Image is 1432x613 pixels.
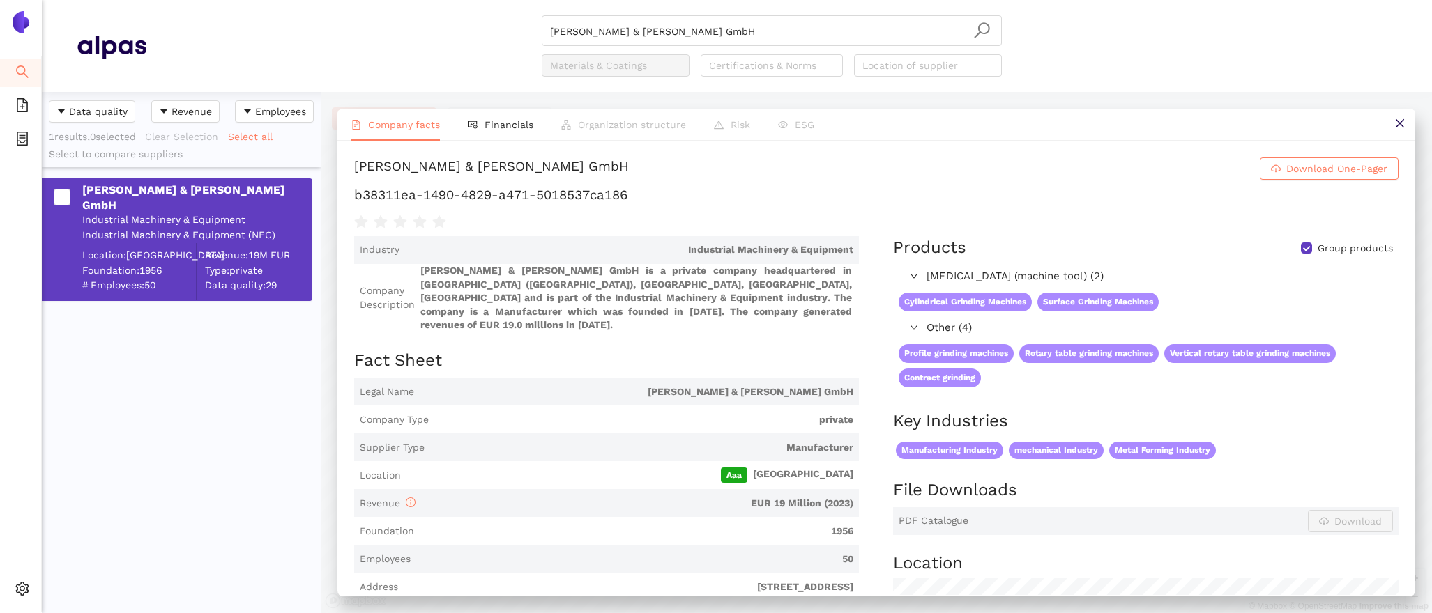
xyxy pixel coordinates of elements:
[468,120,478,130] span: fund-view
[354,215,368,229] span: star
[15,127,29,155] span: container
[77,29,146,64] img: Homepage
[15,93,29,121] span: file-add
[899,368,981,387] span: Contract grinding
[893,410,1399,433] h2: Key Industries
[899,344,1014,363] span: Profile grinding machines
[795,119,814,130] span: ESG
[404,580,853,594] span: [STREET_ADDRESS]
[893,265,1397,288] div: [MEDICAL_DATA] (machine tool) (2)
[205,249,311,263] div: Revenue: 19M EUR
[56,107,66,118] span: caret-down
[405,243,853,257] span: Industrial Machinery & Equipment
[973,22,991,39] span: search
[910,323,918,332] span: right
[360,413,429,427] span: Company Type
[1312,242,1399,256] span: Group products
[893,317,1397,339] div: Other (4)
[893,236,966,260] div: Products
[144,125,227,148] button: Clear Selection
[1009,442,1104,459] span: mechanical Industry
[434,413,853,427] span: private
[228,129,273,144] span: Select all
[82,183,311,214] div: [PERSON_NAME] & [PERSON_NAME] GmbH
[360,243,399,257] span: Industry
[15,577,29,605] span: setting
[49,148,314,162] div: Select to compare suppliers
[82,213,311,227] div: Industrial Machinery & Equipment
[172,104,212,119] span: Revenue
[578,119,686,130] span: Organization structure
[1019,344,1159,363] span: Rotary table grinding machines
[421,497,853,511] span: EUR 19 Million (2023)
[227,125,282,148] button: Select all
[1394,118,1406,129] span: close
[430,441,853,455] span: Manufacturer
[82,263,196,277] span: Foundation: 1956
[354,157,629,180] div: [PERSON_NAME] & [PERSON_NAME] GmbH
[1260,157,1399,180] button: cloud-downloadDownload One-Pager
[393,215,407,229] span: star
[1037,293,1159,311] span: Surface Grinding Machines
[360,385,414,399] span: Legal Name
[485,119,533,130] span: Financials
[731,119,750,130] span: Risk
[82,279,196,293] span: # Employees: 50
[360,469,401,483] span: Location
[432,215,446,229] span: star
[420,385,853,399] span: [PERSON_NAME] & [PERSON_NAME] GmbH
[413,215,427,229] span: star
[69,104,128,119] span: Data quality
[243,107,252,118] span: caret-down
[896,442,1003,459] span: Manufacturing Industry
[235,100,314,123] button: caret-downEmployees
[420,525,853,538] span: 1956
[893,479,1399,502] h2: File Downloads
[49,100,135,123] button: caret-downData quality
[360,441,425,455] span: Supplier Type
[205,279,311,293] span: Data quality: 29
[899,293,1032,311] span: Cylindrical Grinding Machines
[1164,344,1336,363] span: Vertical rotary table grinding machines
[205,263,311,277] span: Type: private
[1384,109,1415,140] button: close
[82,249,196,263] div: Location: [GEOGRAPHIC_DATA]
[151,100,220,123] button: caret-downRevenue
[360,580,398,594] span: Address
[1271,164,1281,175] span: cloud-download
[374,215,388,229] span: star
[406,467,853,483] span: [GEOGRAPHIC_DATA]
[255,104,306,119] span: Employees
[49,131,136,142] span: 1 results, 0 selected
[406,497,416,507] span: info-circle
[1109,442,1216,459] span: Metal Forming Industry
[714,120,724,130] span: warning
[15,60,29,88] span: search
[354,349,859,373] h2: Fact Sheet
[360,284,415,311] span: Company Description
[721,467,747,483] span: Aaa
[368,119,440,130] span: Company facts
[416,552,853,566] span: 50
[927,268,1392,285] span: [MEDICAL_DATA] (machine tool) (2)
[899,514,968,528] span: PDF Catalogue
[420,264,853,332] span: [PERSON_NAME] & [PERSON_NAME] GmbH is a private company headquartered in [GEOGRAPHIC_DATA] ([GEOG...
[778,120,788,130] span: eye
[82,228,311,242] div: Industrial Machinery & Equipment (NEC)
[360,497,416,509] span: Revenue
[354,186,1399,204] h1: b38311ea-1490-4829-a471-5018537ca186
[1286,161,1387,176] span: Download One-Pager
[927,320,1392,336] span: Other (4)
[893,552,1399,575] h2: Location
[10,11,32,33] img: Logo
[351,120,361,130] span: file-text
[910,272,918,280] span: right
[360,552,411,566] span: Employees
[561,120,571,130] span: apartment
[159,107,169,118] span: caret-down
[360,525,414,538] span: Foundation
